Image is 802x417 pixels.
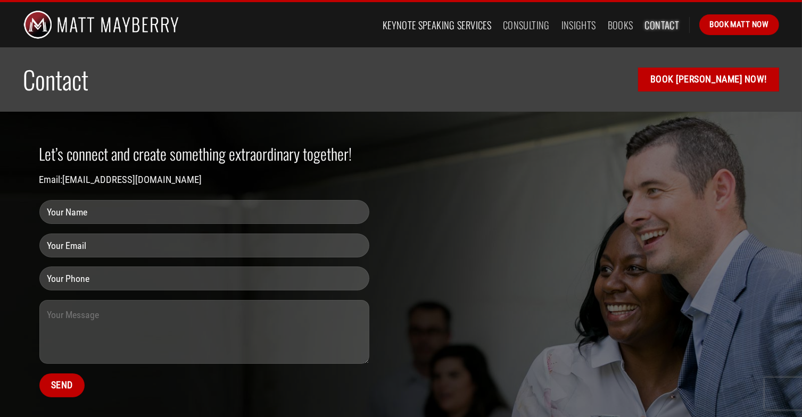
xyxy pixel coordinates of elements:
a: [EMAIL_ADDRESS][DOMAIN_NAME] [63,174,202,185]
a: Book [PERSON_NAME] Now! [638,68,779,91]
input: Send [39,373,85,397]
a: Books [608,15,633,35]
span: Contact [23,61,89,98]
a: Keynote Speaking Services [383,15,491,35]
span: Book [PERSON_NAME] Now! [650,72,767,87]
a: Contact [645,15,680,35]
form: Contact form [39,200,369,406]
p: Email: [39,172,369,187]
a: Consulting [503,15,550,35]
img: Matt Mayberry [23,2,179,47]
span: Book Matt Now [709,18,768,31]
input: Your Phone [39,266,369,290]
input: Your Name [39,200,369,224]
a: Insights [561,15,596,35]
a: Book Matt Now [699,14,779,35]
input: Your Email [39,233,369,257]
h2: Let’s connect and create something extraordinary together! [39,144,369,164]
